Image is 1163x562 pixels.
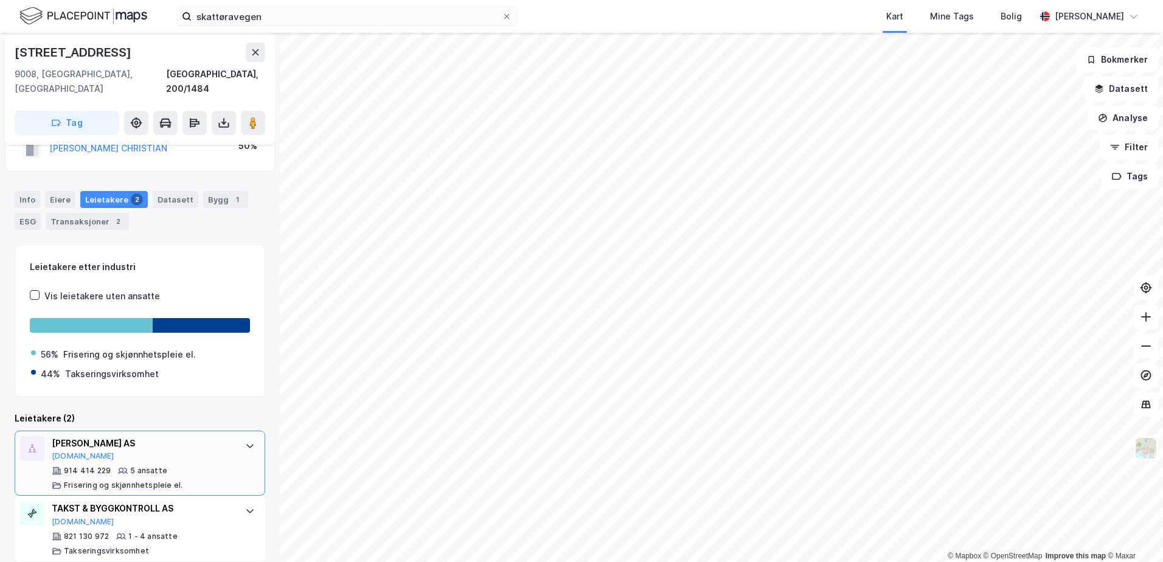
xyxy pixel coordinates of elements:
[1084,77,1158,101] button: Datasett
[64,546,149,556] div: Takseringsvirksomhet
[44,289,160,304] div: Vis leietakere uten ansatte
[52,436,233,451] div: [PERSON_NAME] AS
[948,552,981,560] a: Mapbox
[15,411,265,426] div: Leietakere (2)
[41,367,60,381] div: 44%
[231,193,243,206] div: 1
[52,501,233,516] div: TAKST & BYGGKONTROLL AS
[41,347,58,362] div: 56%
[1102,504,1163,562] iframe: Chat Widget
[1076,47,1158,72] button: Bokmerker
[128,532,178,541] div: 1 - 4 ansatte
[15,213,41,230] div: ESG
[1102,504,1163,562] div: Kontrollprogram for chat
[131,193,143,206] div: 2
[930,9,974,24] div: Mine Tags
[52,451,114,461] button: [DOMAIN_NAME]
[30,260,250,274] div: Leietakere etter industri
[52,517,114,527] button: [DOMAIN_NAME]
[80,191,148,208] div: Leietakere
[64,532,109,541] div: 821 130 972
[45,191,75,208] div: Eiere
[166,67,265,96] div: [GEOGRAPHIC_DATA], 200/1484
[238,139,257,153] div: 50%
[15,111,119,135] button: Tag
[984,552,1043,560] a: OpenStreetMap
[1100,135,1158,159] button: Filter
[15,67,166,96] div: 9008, [GEOGRAPHIC_DATA], [GEOGRAPHIC_DATA]
[130,466,167,476] div: 5 ansatte
[1001,9,1022,24] div: Bolig
[1088,106,1158,130] button: Analyse
[63,347,196,362] div: Frisering og skjønnhetspleie el.
[153,191,198,208] div: Datasett
[64,466,111,476] div: 914 414 229
[15,43,134,62] div: [STREET_ADDRESS]
[1102,164,1158,189] button: Tags
[65,367,159,381] div: Takseringsvirksomhet
[1046,552,1106,560] a: Improve this map
[19,5,147,27] img: logo.f888ab2527a4732fd821a326f86c7f29.svg
[46,213,129,230] div: Transaksjoner
[1134,437,1158,460] img: Z
[886,9,903,24] div: Kart
[1055,9,1124,24] div: [PERSON_NAME]
[64,480,182,490] div: Frisering og skjønnhetspleie el.
[192,7,502,26] input: Søk på adresse, matrikkel, gårdeiere, leietakere eller personer
[15,191,40,208] div: Info
[112,215,124,227] div: 2
[203,191,248,208] div: Bygg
